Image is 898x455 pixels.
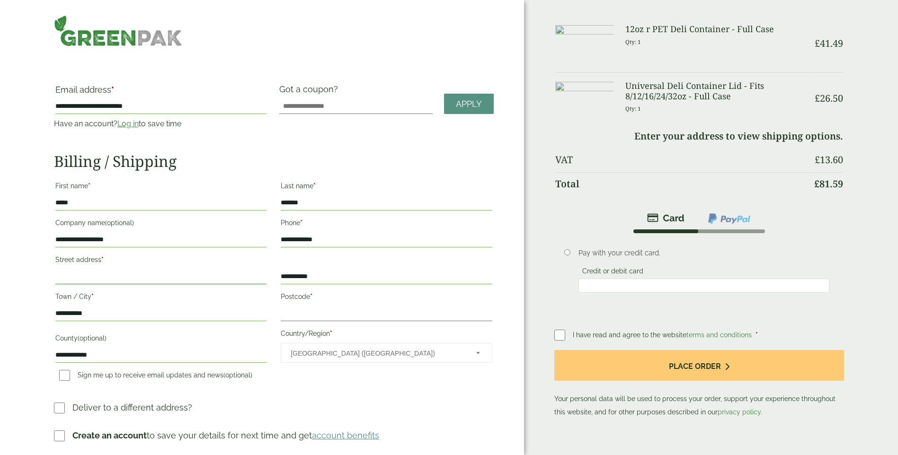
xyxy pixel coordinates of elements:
[707,212,751,225] img: ppcp-gateway.png
[554,350,845,381] button: Place order
[59,370,70,381] input: Sign me up to receive email updates and news(optional)
[223,371,252,379] span: (optional)
[105,219,134,227] span: (optional)
[281,216,492,232] label: Phone
[72,401,192,414] p: Deliver to a different address?
[456,99,482,109] span: Apply
[815,92,843,105] bdi: 26.50
[814,177,843,190] bdi: 81.59
[330,330,332,337] abbr: required
[815,37,820,50] span: £
[55,86,267,99] label: Email address
[573,331,754,339] span: I have read and agree to the website
[686,331,752,339] a: terms and conditions
[55,290,267,306] label: Town / City
[54,118,268,130] p: Have an account? to save time
[555,172,808,195] th: Total
[55,371,256,382] label: Sign me up to receive email updates and news
[625,38,641,45] small: Qty: 1
[625,24,808,35] h3: 12oz r PET Deli Container - Full Case
[72,430,147,440] strong: Create an account
[815,37,843,50] bdi: 41.49
[815,92,820,105] span: £
[281,290,492,306] label: Postcode
[281,327,492,343] label: Country/Region
[281,343,492,363] span: Country/Region
[718,408,761,416] a: privacy policy
[291,343,463,363] span: United Kingdom (UK)
[814,177,819,190] span: £
[312,430,379,440] a: account benefits
[55,253,267,269] label: Street address
[578,248,829,258] p: Pay with your credit card.
[815,153,843,166] bdi: 13.60
[625,81,808,101] h3: Universal Deli Container Lid - Fits 8/12/16/24/32oz - Full Case
[625,105,641,112] small: Qty: 1
[72,429,379,442] p: to save your details for next time and get
[555,149,808,171] th: VAT
[310,293,312,300] abbr: required
[756,331,758,339] abbr: required
[313,182,316,190] abbr: required
[55,332,267,348] label: County
[647,212,685,224] img: stripe.png
[91,293,94,300] abbr: required
[581,281,827,290] iframe: Secure card payment input frame
[54,152,494,170] h2: Billing / Shipping
[117,119,139,128] a: Log in
[101,256,104,263] abbr: required
[54,15,182,46] img: GreenPak Supplies
[88,182,90,190] abbr: required
[111,85,114,95] abbr: required
[555,125,844,148] td: Enter your address to view shipping options.
[281,179,492,195] label: Last name
[815,153,820,166] span: £
[578,267,647,278] label: Credit or debit card
[55,216,267,232] label: Company name
[300,219,302,227] abbr: required
[55,179,267,195] label: First name
[279,84,342,99] label: Got a coupon?
[444,94,494,114] a: Apply
[554,350,845,419] p: Your personal data will be used to process your order, support your experience throughout this we...
[78,334,107,342] span: (optional)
